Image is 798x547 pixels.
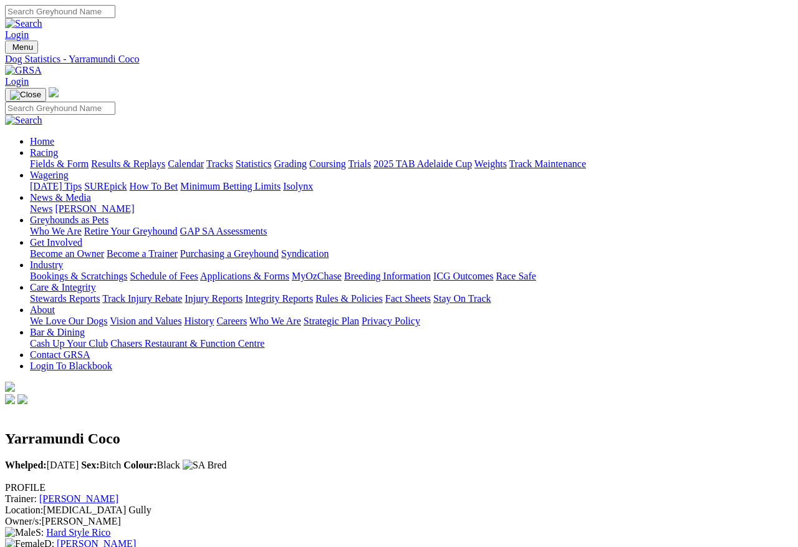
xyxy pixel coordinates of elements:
a: ICG Outcomes [433,271,493,281]
span: S: [5,527,44,538]
a: Race Safe [496,271,536,281]
div: [PERSON_NAME] [5,516,793,527]
a: Track Maintenance [509,158,586,169]
div: PROFILE [5,482,793,493]
a: Who We Are [30,226,82,236]
a: Statistics [236,158,272,169]
a: Minimum Betting Limits [180,181,281,191]
a: About [30,304,55,315]
a: Strategic Plan [304,316,359,326]
a: Careers [216,316,247,326]
a: Bookings & Scratchings [30,271,127,281]
input: Search [5,102,115,115]
a: Get Involved [30,237,82,248]
a: Injury Reports [185,293,243,304]
div: Get Involved [30,248,793,259]
img: GRSA [5,65,42,76]
button: Toggle navigation [5,41,38,54]
img: SA Bred [183,460,227,471]
a: Weights [474,158,507,169]
span: Trainer: [5,493,37,504]
a: Privacy Policy [362,316,420,326]
div: Bar & Dining [30,338,793,349]
span: Owner/s: [5,516,42,526]
a: Chasers Restaurant & Function Centre [110,338,264,349]
a: Vision and Values [110,316,181,326]
a: Tracks [206,158,233,169]
a: Bar & Dining [30,327,85,337]
b: Whelped: [5,460,47,470]
span: [DATE] [5,460,79,470]
a: Track Injury Rebate [102,293,182,304]
a: [DATE] Tips [30,181,82,191]
div: News & Media [30,203,793,215]
a: Integrity Reports [245,293,313,304]
a: Syndication [281,248,329,259]
img: facebook.svg [5,394,15,404]
a: Industry [30,259,63,270]
a: Dog Statistics - Yarramundi Coco [5,54,793,65]
a: Stewards Reports [30,293,100,304]
div: About [30,316,793,327]
a: Login [5,29,29,40]
a: Care & Integrity [30,282,96,293]
a: Trials [348,158,371,169]
a: 2025 TAB Adelaide Cup [373,158,472,169]
a: SUREpick [84,181,127,191]
a: Login To Blackbook [30,361,112,371]
a: Fact Sheets [385,293,431,304]
img: Close [10,90,41,100]
a: News [30,203,52,214]
a: Breeding Information [344,271,431,281]
a: Schedule of Fees [130,271,198,281]
span: Location: [5,505,43,515]
div: Racing [30,158,793,170]
a: Purchasing a Greyhound [180,248,279,259]
span: Bitch [81,460,121,470]
a: MyOzChase [292,271,342,281]
a: Who We Are [249,316,301,326]
a: Hard Style Rico [46,527,110,538]
button: Toggle navigation [5,88,46,102]
a: Results & Replays [91,158,165,169]
a: Coursing [309,158,346,169]
a: We Love Our Dogs [30,316,107,326]
a: Login [5,76,29,87]
input: Search [5,5,115,18]
h2: Yarramundi Coco [5,430,793,447]
img: Search [5,115,42,126]
a: Retire Your Greyhound [84,226,178,236]
a: Cash Up Your Club [30,338,108,349]
a: Grading [274,158,307,169]
div: Care & Integrity [30,293,793,304]
img: Male [5,527,36,538]
a: Fields & Form [30,158,89,169]
img: logo-grsa-white.png [49,87,59,97]
a: Calendar [168,158,204,169]
a: Home [30,136,54,147]
a: Stay On Track [433,293,491,304]
div: Industry [30,271,793,282]
a: Greyhounds as Pets [30,215,108,225]
img: Search [5,18,42,29]
a: History [184,316,214,326]
span: Menu [12,42,33,52]
a: GAP SA Assessments [180,226,267,236]
a: Contact GRSA [30,349,90,360]
a: Become a Trainer [107,248,178,259]
img: logo-grsa-white.png [5,382,15,392]
a: Applications & Forms [200,271,289,281]
a: How To Bet [130,181,178,191]
b: Colour: [123,460,156,470]
div: Wagering [30,181,793,192]
img: twitter.svg [17,394,27,404]
div: [MEDICAL_DATA] Gully [5,505,793,516]
div: Greyhounds as Pets [30,226,793,237]
span: Black [123,460,180,470]
a: [PERSON_NAME] [55,203,134,214]
a: News & Media [30,192,91,203]
b: Sex: [81,460,99,470]
a: Rules & Policies [315,293,383,304]
a: [PERSON_NAME] [39,493,118,504]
